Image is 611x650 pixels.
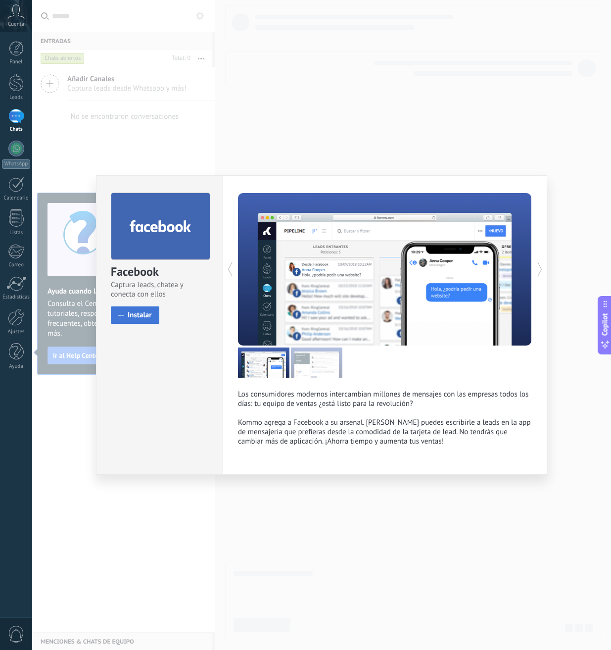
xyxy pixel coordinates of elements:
[2,294,31,300] div: Estadísticas
[2,95,31,101] div: Leads
[2,159,30,169] div: WhatsApp
[2,195,31,201] div: Calendario
[291,348,342,378] img: kommo_facebook_tour_2_es.png
[238,390,532,446] p: Los consumidores modernos intercambian millones de mensajes con las empresas todos los días: tu e...
[111,264,208,280] div: Facebook
[238,348,289,378] img: kommo_facebook_tour_1_es.png
[2,329,31,335] div: Ajustes
[2,59,31,65] div: Panel
[2,230,31,236] div: Listas
[2,363,31,370] div: Ayuda
[128,311,152,319] span: Instalar
[111,280,208,299] span: Captura leads, chatea y conecta con ellos
[111,306,159,324] button: Instalar
[2,262,31,268] div: Correo
[600,313,610,336] span: Copilot
[2,126,31,133] div: Chats
[8,21,24,28] span: Cuenta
